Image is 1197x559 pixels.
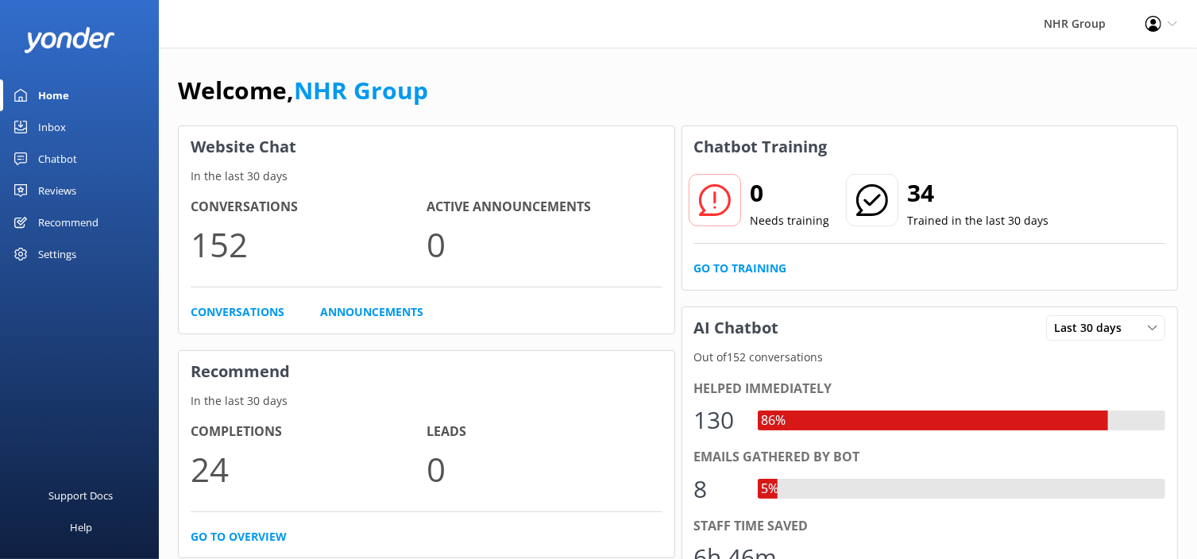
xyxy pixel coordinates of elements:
[427,442,662,495] p: 0
[682,126,840,168] h3: Chatbot Training
[70,511,92,543] div: Help
[179,126,674,168] h3: Website Chat
[1054,319,1131,337] span: Last 30 days
[178,71,428,110] h1: Welcome,
[49,480,114,511] div: Support Docs
[179,168,674,185] p: In the last 30 days
[694,447,1166,468] div: Emails gathered by bot
[38,238,76,270] div: Settings
[694,470,742,508] div: 8
[191,422,427,442] h4: Completions
[682,349,1178,366] p: Out of 152 conversations
[320,303,423,321] a: Announcements
[694,401,742,439] div: 130
[751,212,830,229] p: Needs training
[294,74,428,106] a: NHR Group
[694,260,787,277] a: Go to Training
[191,442,427,495] p: 24
[427,197,662,218] h4: Active Announcements
[191,528,287,546] a: Go to overview
[38,79,69,111] div: Home
[38,143,77,175] div: Chatbot
[427,218,662,271] p: 0
[682,307,791,349] h3: AI Chatbot
[758,411,790,431] div: 86%
[758,479,783,499] div: 5%
[694,379,1166,399] div: Helped immediately
[694,516,1166,537] div: Staff time saved
[751,174,830,212] h2: 0
[191,303,284,321] a: Conversations
[191,218,427,271] p: 152
[179,351,674,392] h3: Recommend
[191,197,427,218] h4: Conversations
[908,212,1049,229] p: Trained in the last 30 days
[24,27,115,53] img: yonder-white-logo.png
[38,175,76,206] div: Reviews
[38,206,98,238] div: Recommend
[38,111,66,143] div: Inbox
[427,422,662,442] h4: Leads
[179,392,674,410] p: In the last 30 days
[908,174,1049,212] h2: 34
